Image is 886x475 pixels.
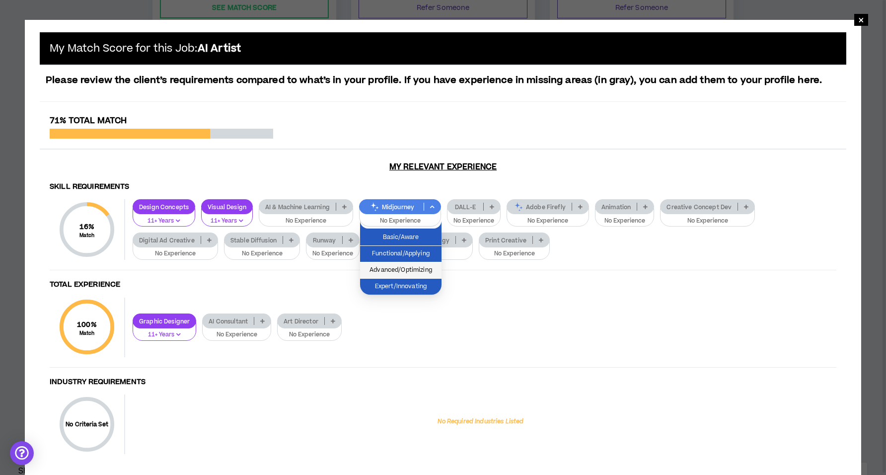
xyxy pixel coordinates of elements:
p: No Experience [209,330,265,339]
button: No Experience [224,241,300,260]
p: AI Consultant [203,317,254,325]
button: 11+ Years [133,208,195,227]
p: 11+ Years [139,330,190,339]
button: No Experience [133,241,218,260]
p: No Experience [366,217,435,226]
p: No Criteria Set [60,420,114,429]
button: No Experience [479,241,550,260]
p: Graphic Designer [133,317,196,325]
p: 11+ Years [208,217,246,226]
h4: Total Experience [50,280,836,290]
p: AI & Machine Learning [259,203,336,211]
p: No Experience [666,217,748,226]
p: Creative Concept Dev [661,203,738,211]
span: Basic/Aware [366,232,436,243]
p: Print Creative [479,237,532,244]
span: Functional/Applying [366,248,436,259]
p: No Experience [230,249,294,258]
span: 16 % [79,222,95,232]
p: Art Director [278,317,324,325]
p: Adobe Firefly [507,203,572,211]
b: AI Artist [198,41,241,56]
button: No Experience [277,322,342,341]
button: No Experience [447,208,501,227]
span: × [858,14,864,26]
p: 11+ Years [139,217,189,226]
p: No Experience [139,249,212,258]
button: 11+ Years [201,208,253,227]
button: 11+ Years [133,322,196,341]
p: Runway [306,237,342,244]
p: Midjourney [360,203,424,211]
button: No Experience [306,241,360,260]
small: Match [77,330,97,337]
p: Digital Ad Creative [133,237,201,244]
p: No Required Industries Listed [438,417,523,426]
p: Design Concepts [133,203,195,211]
h4: Skill Requirements [50,182,836,192]
p: No Experience [485,249,543,258]
p: No Experience [284,330,335,339]
p: No Experience [513,217,583,226]
h5: My Match Score for this Job: [50,42,241,55]
p: No Experience [601,217,648,226]
span: Expert/Innovating [366,281,436,292]
button: No Experience [660,208,755,227]
small: Match [79,232,95,239]
span: 100 % [77,319,97,330]
h4: Industry Requirements [50,378,836,387]
button: No Experience [595,208,654,227]
h3: My Relevant Experience [40,162,846,172]
p: No Experience [453,217,494,226]
p: Visual Design [202,203,252,211]
button: No Experience [202,322,271,341]
p: DALL-E [447,203,483,211]
p: Animation [595,203,637,211]
div: Open Intercom Messenger [10,441,34,465]
p: No Experience [265,217,347,226]
span: Advanced/Optimizing [366,265,436,276]
p: Stable Diffusion [224,237,283,244]
p: No Experience [312,249,353,258]
button: No Experience [359,208,441,227]
button: No Experience [507,208,589,227]
button: No Experience [259,208,353,227]
p: Please review the client’s requirements compared to what’s in your profile. If you have experienc... [40,74,846,87]
span: 71% Total Match [50,115,127,127]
